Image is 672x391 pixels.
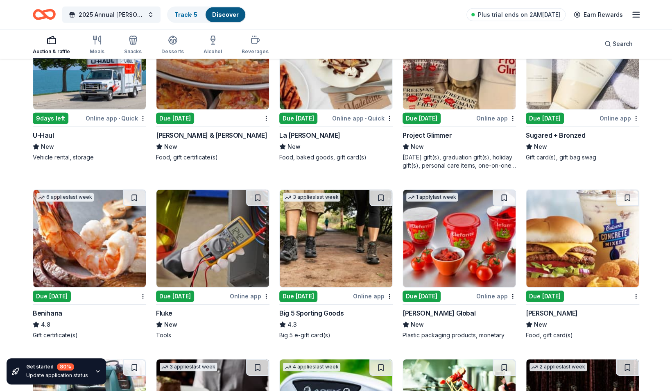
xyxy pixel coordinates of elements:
[280,12,392,109] img: Image for La Madeleine
[33,153,146,161] div: Vehicle rental, storage
[41,320,50,330] span: 4.8
[33,331,146,339] div: Gift certificate(s)
[534,320,547,330] span: New
[118,115,120,122] span: •
[526,130,585,140] div: Sugared + Bronzed
[161,48,184,55] div: Desserts
[156,291,194,302] div: Due [DATE]
[569,7,628,22] a: Earn Rewards
[403,12,516,109] img: Image for Project Glimmer
[406,193,458,202] div: 1 apply last week
[164,320,177,330] span: New
[403,190,516,287] img: Image for Berry Global
[283,193,340,202] div: 3 applies last week
[403,308,475,318] div: [PERSON_NAME] Global
[287,320,297,330] span: 4.3
[156,11,269,161] a: Image for Sam & Louie'sLocalDue [DATE][PERSON_NAME] & [PERSON_NAME]NewFood, gift certificate(s)
[57,363,74,371] div: 80 %
[33,291,71,302] div: Due [DATE]
[526,11,639,161] a: Image for Sugared + BronzedLocalDue [DATE]Online appSugared + BronzedNewGift card(s), gift bag swag
[90,48,104,55] div: Meals
[33,113,68,124] div: 9 days left
[36,193,94,202] div: 6 applies last week
[280,190,392,287] img: Image for Big 5 Sporting Goods
[204,48,222,55] div: Alcohol
[62,7,161,23] button: 2025 Annual [PERSON_NAME] Fall Festival
[279,11,393,161] a: Image for La MadeleineDue [DATE]Online app•QuickLa [PERSON_NAME]NewFood, baked goods, gift card(s)
[526,189,639,339] a: Image for Culver's Due [DATE][PERSON_NAME]NewFood, gift card(s)
[526,12,639,109] img: Image for Sugared + Bronzed
[26,363,88,371] div: Get started
[279,113,317,124] div: Due [DATE]
[403,189,516,339] a: Image for Berry Global1 applylast weekDue [DATE]Online app[PERSON_NAME] GlobalNewPlastic packagin...
[411,320,424,330] span: New
[33,308,62,318] div: Benihana
[529,363,587,371] div: 2 applies last week
[526,153,639,161] div: Gift card(s), gift bag swag
[279,331,393,339] div: Big 5 e-gift card(s)
[353,291,393,301] div: Online app
[212,11,239,18] a: Discover
[33,130,54,140] div: U-Haul
[204,32,222,59] button: Alcohol
[403,153,516,170] div: [DATE] gift(s), graduation gift(s), holiday gift(s), personal care items, one-on-one career coach...
[41,142,54,152] span: New
[26,372,88,379] div: Update application status
[33,190,146,287] img: Image for Benihana
[279,189,393,339] a: Image for Big 5 Sporting Goods3 applieslast weekDue [DATE]Online appBig 5 Sporting Goods4.3Big 5 ...
[156,190,269,287] img: Image for Fluke
[33,5,56,24] a: Home
[279,308,344,318] div: Big 5 Sporting Goods
[33,189,146,339] a: Image for Benihana6 applieslast weekDue [DATE]Benihana4.8Gift certificate(s)
[600,113,639,123] div: Online app
[466,8,566,21] a: Plus trial ends on 2AM[DATE]
[332,113,393,123] div: Online app Quick
[156,130,267,140] div: [PERSON_NAME] & [PERSON_NAME]
[90,32,104,59] button: Meals
[124,48,142,55] div: Snacks
[156,189,269,339] a: Image for FlukeDue [DATE]Online appFlukeNewTools
[156,308,172,318] div: Fluke
[156,331,269,339] div: Tools
[526,308,578,318] div: [PERSON_NAME]
[156,153,269,161] div: Food, gift certificate(s)
[403,130,452,140] div: Project Glimmer
[526,113,564,124] div: Due [DATE]
[33,32,70,59] button: Auction & raffle
[160,363,217,371] div: 3 applies last week
[124,32,142,59] button: Snacks
[403,11,516,170] a: Image for Project GlimmerDue [DATE]Online appProject GlimmerNew[DATE] gift(s), graduation gift(s)...
[365,115,367,122] span: •
[242,32,269,59] button: Beverages
[161,32,184,59] button: Desserts
[33,48,70,55] div: Auction & raffle
[33,11,146,161] a: Image for U-Haul3 applieslast week9days leftOnline app•QuickU-HaulNewVehicle rental, storage
[403,113,441,124] div: Due [DATE]
[534,142,547,152] span: New
[279,153,393,161] div: Food, baked goods, gift card(s)
[403,331,516,339] div: Plastic packaging products, monetary
[79,10,144,20] span: 2025 Annual [PERSON_NAME] Fall Festival
[476,113,516,123] div: Online app
[526,291,564,302] div: Due [DATE]
[156,113,194,124] div: Due [DATE]
[598,36,639,52] button: Search
[86,113,146,123] div: Online app Quick
[174,11,197,18] a: Track· 5
[230,291,269,301] div: Online app
[164,142,177,152] span: New
[478,10,561,20] span: Plus trial ends on 2AM[DATE]
[526,190,639,287] img: Image for Culver's
[167,7,246,23] button: Track· 5Discover
[156,12,269,109] img: Image for Sam & Louie's
[242,48,269,55] div: Beverages
[279,291,317,302] div: Due [DATE]
[403,291,441,302] div: Due [DATE]
[283,363,340,371] div: 4 applies last week
[279,130,340,140] div: La [PERSON_NAME]
[411,142,424,152] span: New
[526,331,639,339] div: Food, gift card(s)
[287,142,301,152] span: New
[476,291,516,301] div: Online app
[613,39,633,49] span: Search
